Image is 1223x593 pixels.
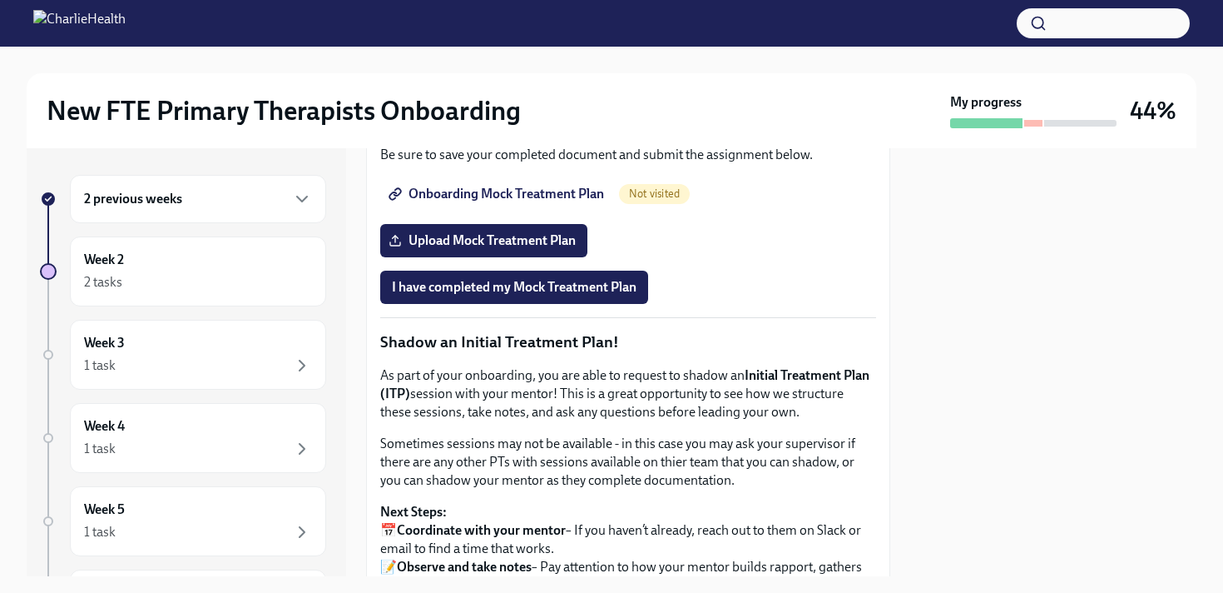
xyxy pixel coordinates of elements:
div: 1 task [84,523,116,541]
strong: Next Steps: [380,504,447,520]
div: 2 tasks [84,273,122,292]
strong: My progress [950,93,1022,112]
h3: 44% [1130,96,1176,126]
h6: Week 3 [84,334,125,352]
div: 2 previous weeks [70,175,326,223]
h2: New FTE Primary Therapists Onboarding [47,94,521,127]
h6: Week 4 [84,417,125,436]
a: Week 22 tasks [40,237,326,306]
p: As part of your onboarding, you are able to request to shadow an session with your mentor! This i... [380,366,876,421]
h6: Week 2 [84,251,124,269]
h6: 2 previous weeks [84,190,182,208]
span: Upload Mock Treatment Plan [392,232,576,249]
a: Onboarding Mock Treatment Plan [380,177,616,211]
label: Upload Mock Treatment Plan [380,224,587,257]
a: Week 31 task [40,320,326,390]
strong: Observe and take notes [397,559,532,575]
img: CharlieHealth [33,10,126,37]
h6: Week 5 [84,501,125,519]
span: I have completed my Mock Treatment Plan [392,279,636,296]
span: Onboarding Mock Treatment Plan [392,186,604,202]
strong: Coordinate with your mentor [397,522,566,538]
div: 1 task [84,440,116,458]
a: Week 51 task [40,486,326,556]
p: Sometimes sessions may not be available - in this case you may ask your supervisor if there are a... [380,435,876,490]
button: I have completed my Mock Treatment Plan [380,271,648,304]
a: Week 41 task [40,403,326,473]
p: Shadow an Initial Treatment Plan! [380,331,876,353]
span: Not visited [619,187,690,200]
strong: Initial Treatment Plan (ITP) [380,367,869,401]
p: Be sure to save your completed document and submit the assignment below. [380,146,876,164]
div: 1 task [84,356,116,375]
